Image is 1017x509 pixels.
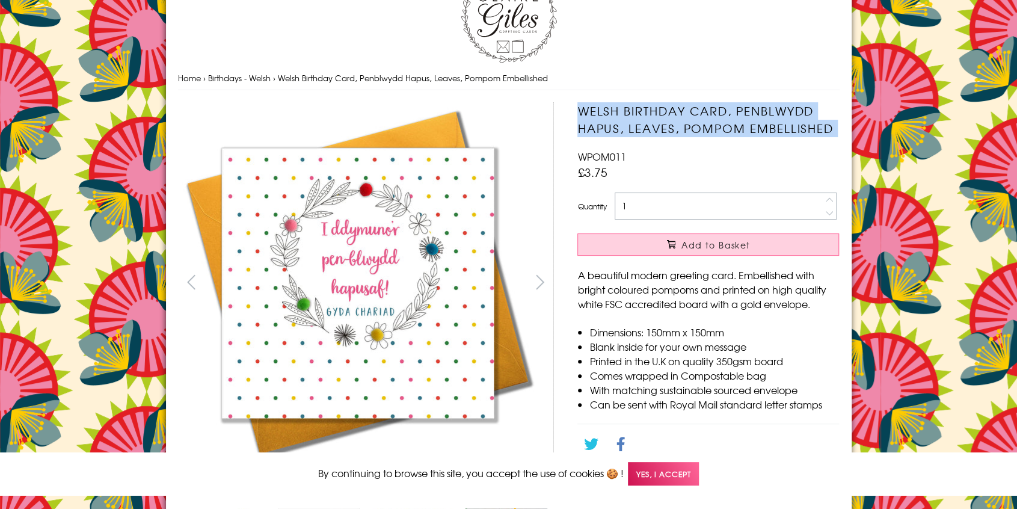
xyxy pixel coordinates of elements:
[577,149,625,164] span: WPOM011
[577,233,839,256] button: Add to Basket
[681,239,750,251] span: Add to Basket
[278,72,548,84] span: Welsh Birthday Card, Penblwydd Hapus, Leaves, Pompom Embellished
[178,268,205,295] button: prev
[589,354,839,368] li: Printed in the U.K on quality 350gsm board
[208,72,271,84] a: Birthdays - Welsh
[628,462,699,486] span: Yes, I accept
[526,268,553,295] button: next
[178,72,201,84] a: Home
[589,325,839,339] li: Dimensions: 150mm x 150mm
[589,368,839,383] li: Comes wrapped in Compostable bag
[577,201,606,212] label: Quantity
[577,102,839,137] h1: Welsh Birthday Card, Penblwydd Hapus, Leaves, Pompom Embellished
[177,102,538,463] img: Welsh Birthday Card, Penblwydd Hapus, Leaves, Pompom Embellished
[577,164,607,180] span: £3.75
[589,383,839,397] li: With matching sustainable sourced envelope
[589,397,839,412] li: Can be sent with Royal Mail standard letter stamps
[178,66,840,91] nav: breadcrumbs
[553,102,914,463] img: Welsh Birthday Card, Penblwydd Hapus, Leaves, Pompom Embellished
[589,339,839,354] li: Blank inside for your own message
[273,72,275,84] span: ›
[577,268,839,311] p: A beautiful modern greeting card. Embellished with bright coloured pompoms and printed on high qu...
[203,72,206,84] span: ›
